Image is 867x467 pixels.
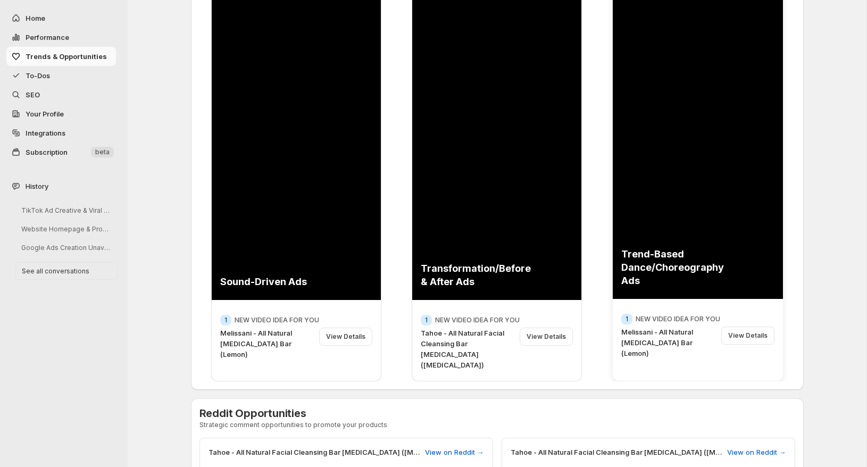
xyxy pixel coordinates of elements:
[721,327,774,345] div: View Details
[511,447,723,457] span: Tahoe - All Natural Facial Cleansing Bar [MEDICAL_DATA] ([MEDICAL_DATA])
[95,148,110,156] span: beta
[319,328,372,346] div: View Details
[26,129,65,137] span: Integrations
[235,316,319,324] p: NEW VIDEO IDEA FOR YOU
[220,328,315,360] p: Melissani - All Natural [MEDICAL_DATA] Bar (Lemon)
[520,328,573,346] div: View Details
[435,316,520,324] p: NEW VIDEO IDEA FOR YOU
[199,407,387,420] h3: Reddit Opportunities
[26,181,48,191] span: History
[425,448,484,456] a: View on Reddit →
[6,123,116,143] a: Integrations
[6,104,116,123] a: Your Profile
[421,262,536,288] div: Transformation/Before & After Ads
[209,447,421,457] span: Tahoe - All Natural Facial Cleansing Bar [MEDICAL_DATA] ([MEDICAL_DATA])
[621,327,717,358] p: Melissani - All Natural [MEDICAL_DATA] Bar (Lemon)
[727,448,786,456] a: View on Reddit →
[15,221,118,237] button: Website Homepage & Product Page Audit
[224,316,227,324] span: 1
[6,66,116,85] button: To-Dos
[727,447,786,457] span: View on Reddit →
[220,275,335,288] div: Sound-Driven Ads
[26,71,50,80] span: To-Dos
[419,444,490,461] button: View on Reddit →
[636,315,720,323] p: NEW VIDEO IDEA FOR YOU
[26,52,107,61] span: Trends & Opportunities
[6,47,116,66] button: Trends & Opportunities
[6,9,116,28] button: Home
[26,148,68,156] span: Subscription
[6,28,116,47] button: Performance
[425,447,484,457] span: View on Reddit →
[199,421,387,429] p: Strategic comment opportunities to promote your products
[26,33,69,41] span: Performance
[15,239,118,256] button: Google Ads Creation Unavailable
[621,247,737,287] div: Trend-Based Dance/Choreography Ads
[26,14,45,22] span: Home
[6,143,116,162] button: Subscription
[425,316,428,324] span: 1
[626,315,628,323] span: 1
[26,90,40,99] span: SEO
[721,444,793,461] button: View on Reddit →
[15,262,118,280] button: See all conversations
[15,202,118,219] button: TikTok Ad Creative & Viral Script
[421,328,515,370] p: Tahoe - All Natural Facial Cleansing Bar [MEDICAL_DATA] ([MEDICAL_DATA])
[6,85,116,104] a: SEO
[26,110,64,118] span: Your Profile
